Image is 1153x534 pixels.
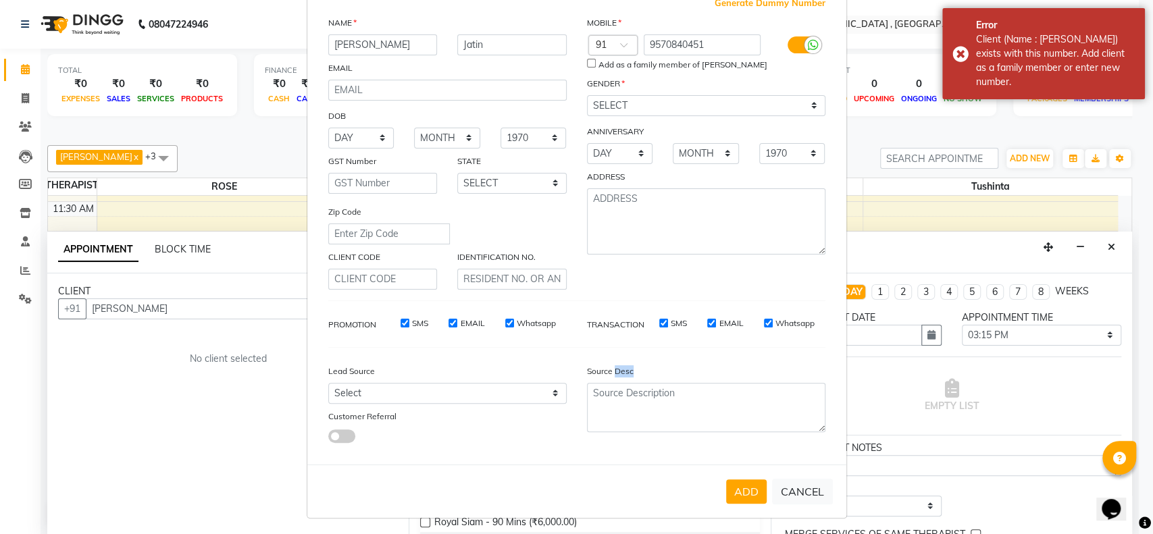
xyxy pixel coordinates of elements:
[517,317,556,329] label: Whatsapp
[328,62,353,74] label: EMAIL
[460,317,484,329] label: EMAIL
[587,126,644,138] label: ANNIVERSARY
[587,17,621,29] label: MOBILE
[598,59,767,71] label: Add as a family member of [PERSON_NAME]
[328,155,376,167] label: GST Number
[412,317,428,329] label: SMS
[457,269,567,290] input: RESIDENT NO. OR ANY ID
[772,479,833,504] button: CANCEL
[644,34,761,55] input: MOBILE
[328,251,380,263] label: CLIENT CODE
[671,317,687,329] label: SMS
[457,251,536,263] label: IDENTIFICATION NO.
[457,155,481,167] label: STATE
[587,78,625,90] label: GENDER
[328,206,361,218] label: Zip Code
[328,173,438,194] input: GST Number
[328,110,346,122] label: DOB
[775,317,815,329] label: Whatsapp
[328,365,375,377] label: Lead Source
[457,34,567,55] input: LAST NAME
[587,319,644,331] label: TRANSACTION
[328,319,376,331] label: PROMOTION
[328,17,357,29] label: NAME
[587,365,634,377] label: Source Desc
[719,317,743,329] label: EMAIL
[328,269,438,290] input: CLIENT CODE
[328,80,567,101] input: EMAIL
[328,410,396,423] label: Customer Referral
[587,171,625,183] label: ADDRESS
[726,479,767,504] button: ADD
[328,223,450,244] input: Enter Zip Code
[328,34,438,55] input: FIRST NAME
